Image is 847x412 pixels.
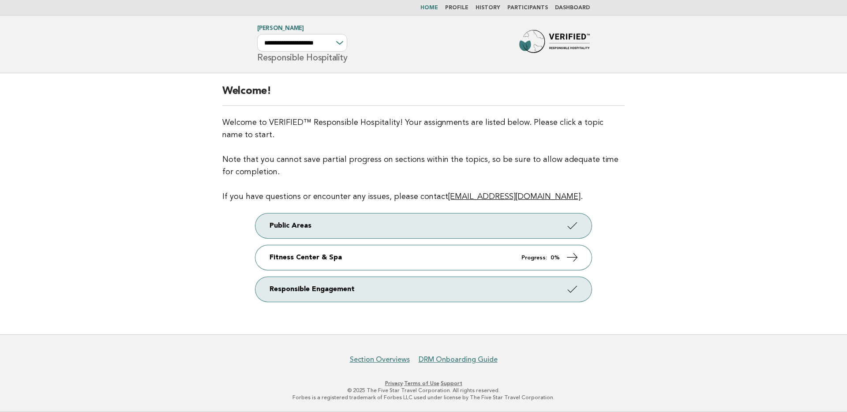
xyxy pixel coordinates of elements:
[441,380,462,386] a: Support
[445,5,468,11] a: Profile
[350,355,410,364] a: Section Overviews
[154,394,693,401] p: Forbes is a registered trademark of Forbes LLC used under license by The Five Star Travel Corpora...
[257,26,304,31] a: [PERSON_NAME]
[476,5,500,11] a: History
[420,5,438,11] a: Home
[419,355,498,364] a: DRM Onboarding Guide
[154,387,693,394] p: © 2025 The Five Star Travel Corporation. All rights reserved.
[385,380,403,386] a: Privacy
[551,255,560,261] strong: 0%
[255,277,592,302] a: Responsible Engagement
[404,380,439,386] a: Terms of Use
[257,26,347,62] h1: Responsible Hospitality
[448,193,581,201] a: [EMAIL_ADDRESS][DOMAIN_NAME]
[154,380,693,387] p: · ·
[519,30,590,58] img: Forbes Travel Guide
[507,5,548,11] a: Participants
[255,213,592,238] a: Public Areas
[222,116,625,203] p: Welcome to VERIFIED™ Responsible Hospitality! Your assignments are listed below. Please click a t...
[255,245,592,270] a: Fitness Center & Spa Progress: 0%
[521,255,547,261] em: Progress:
[555,5,590,11] a: Dashboard
[222,84,625,106] h2: Welcome!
